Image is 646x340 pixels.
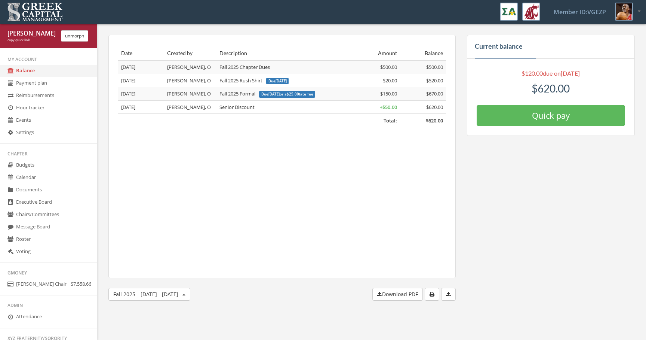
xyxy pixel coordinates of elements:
[118,60,164,74] td: [DATE]
[61,30,88,42] button: unmorph
[118,74,164,87] td: [DATE]
[108,288,190,301] button: Fall 2025[DATE] - [DATE]
[426,104,443,110] span: $620.00
[219,77,289,84] span: Fall 2025 Rush Shirt
[167,49,213,57] div: Created by
[113,291,178,298] span: Fall 2025
[380,90,397,97] span: $150.00
[522,70,543,77] span: $120.00
[383,77,397,84] span: $20.00
[276,79,287,84] span: [DATE]
[380,104,397,110] span: + $50.00
[141,291,178,298] span: [DATE] - [DATE]
[426,90,443,97] span: $670.00
[219,49,351,57] div: Description
[372,288,423,301] button: Download PDF
[403,49,443,57] div: Balance
[7,29,55,38] div: [PERSON_NAME] Jordan
[7,38,55,43] div: copy quick link
[219,104,255,110] span: Senior Discount
[532,82,570,95] span: $620.00
[380,64,397,70] span: $500.00
[167,64,211,70] span: [PERSON_NAME], O
[259,91,316,98] span: Due
[545,0,615,24] a: Member ID: VGEZP
[118,114,400,127] td: Total:
[426,64,443,70] span: $500.00
[219,90,315,97] span: Fall 2025 Formal
[219,64,270,70] span: Fall 2025 Chapter Dues
[426,117,443,124] span: $620.00
[475,43,523,51] h4: Current balance
[121,49,161,57] div: Date
[167,104,211,110] span: [PERSON_NAME], O
[477,105,625,126] button: Quick pay
[280,92,313,97] span: or a late fee
[426,77,443,84] span: $520.00
[167,90,211,97] span: [PERSON_NAME], O
[118,87,164,101] td: [DATE]
[167,77,211,84] span: [PERSON_NAME], O
[287,92,299,97] span: $25.00
[268,92,280,97] span: [DATE]
[266,78,289,85] span: Due
[477,70,625,77] h5: due on [DATE]
[118,100,164,114] td: [DATE]
[71,281,91,287] span: $7,558.66
[357,49,397,57] div: Amount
